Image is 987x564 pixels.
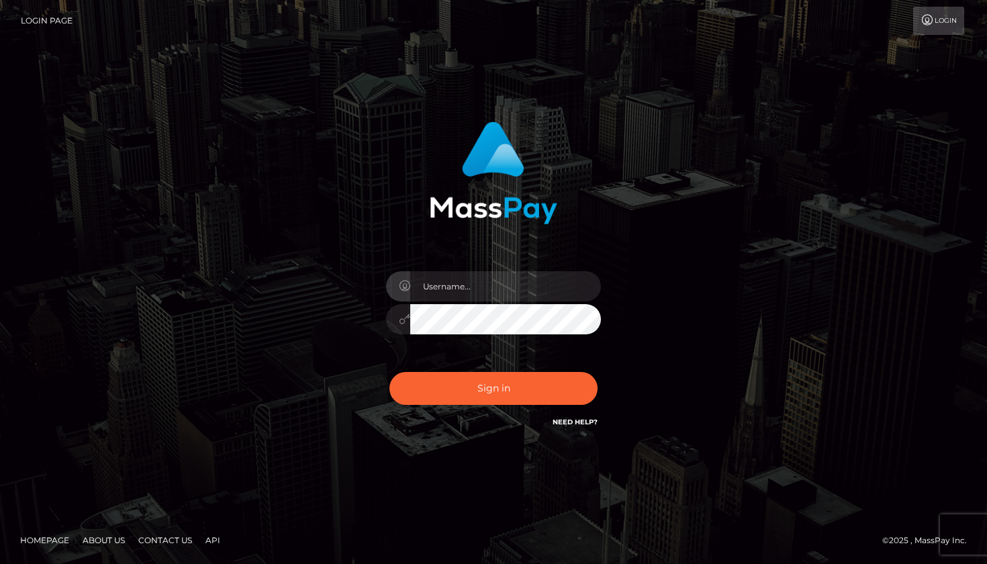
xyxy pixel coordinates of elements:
button: Sign in [389,372,598,405]
a: Login Page [21,7,73,35]
a: Need Help? [553,418,598,426]
input: Username... [410,271,601,301]
img: MassPay Login [430,122,557,224]
div: © 2025 , MassPay Inc. [882,533,977,548]
a: API [200,530,226,551]
a: Homepage [15,530,75,551]
a: Contact Us [133,530,197,551]
a: About Us [77,530,130,551]
a: Login [913,7,964,35]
